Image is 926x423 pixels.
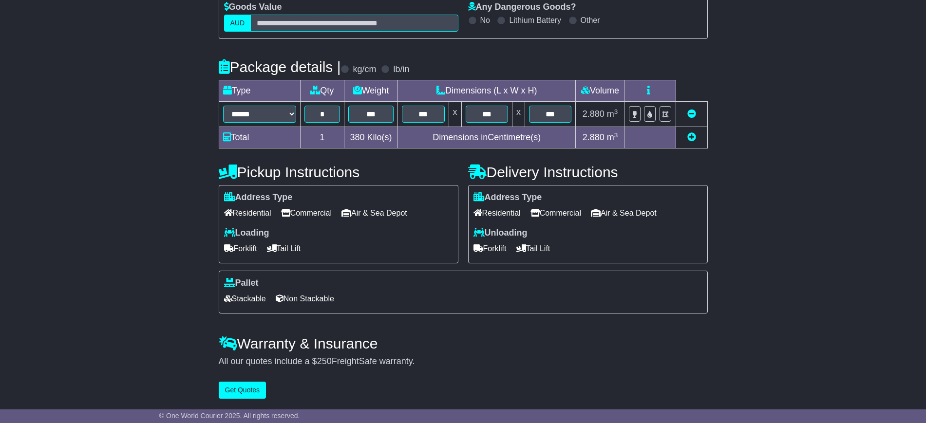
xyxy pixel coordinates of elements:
[350,132,365,142] span: 380
[219,127,300,148] td: Total
[576,80,624,102] td: Volume
[276,291,334,306] span: Non Stackable
[398,80,576,102] td: Dimensions (L x W x H)
[344,127,398,148] td: Kilo(s)
[607,109,618,119] span: m
[687,132,696,142] a: Add new item
[159,412,300,420] span: © One World Courier 2025. All rights reserved.
[300,127,344,148] td: 1
[219,335,708,351] h4: Warranty & Insurance
[224,2,282,13] label: Goods Value
[468,2,576,13] label: Any Dangerous Goods?
[591,205,657,221] span: Air & Sea Depot
[317,356,332,366] span: 250
[516,241,550,256] span: Tail Lift
[281,205,332,221] span: Commercial
[581,16,600,25] label: Other
[224,241,257,256] span: Forklift
[224,15,251,32] label: AUD
[393,64,409,75] label: lb/in
[341,205,407,221] span: Air & Sea Depot
[267,241,301,256] span: Tail Lift
[480,16,490,25] label: No
[583,109,605,119] span: 2.880
[607,132,618,142] span: m
[473,192,542,203] label: Address Type
[219,164,458,180] h4: Pickup Instructions
[224,228,269,239] label: Loading
[224,192,293,203] label: Address Type
[224,205,271,221] span: Residential
[687,109,696,119] a: Remove this item
[224,291,266,306] span: Stackable
[219,80,300,102] td: Type
[353,64,376,75] label: kg/cm
[614,131,618,139] sup: 3
[509,16,561,25] label: Lithium Battery
[473,205,521,221] span: Residential
[219,356,708,367] div: All our quotes include a $ FreightSafe warranty.
[449,102,461,127] td: x
[468,164,708,180] h4: Delivery Instructions
[224,278,259,289] label: Pallet
[398,127,576,148] td: Dimensions in Centimetre(s)
[473,228,528,239] label: Unloading
[614,108,618,115] sup: 3
[583,132,605,142] span: 2.880
[300,80,344,102] td: Qty
[530,205,581,221] span: Commercial
[512,102,525,127] td: x
[473,241,507,256] span: Forklift
[344,80,398,102] td: Weight
[219,59,341,75] h4: Package details |
[219,382,266,399] button: Get Quotes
